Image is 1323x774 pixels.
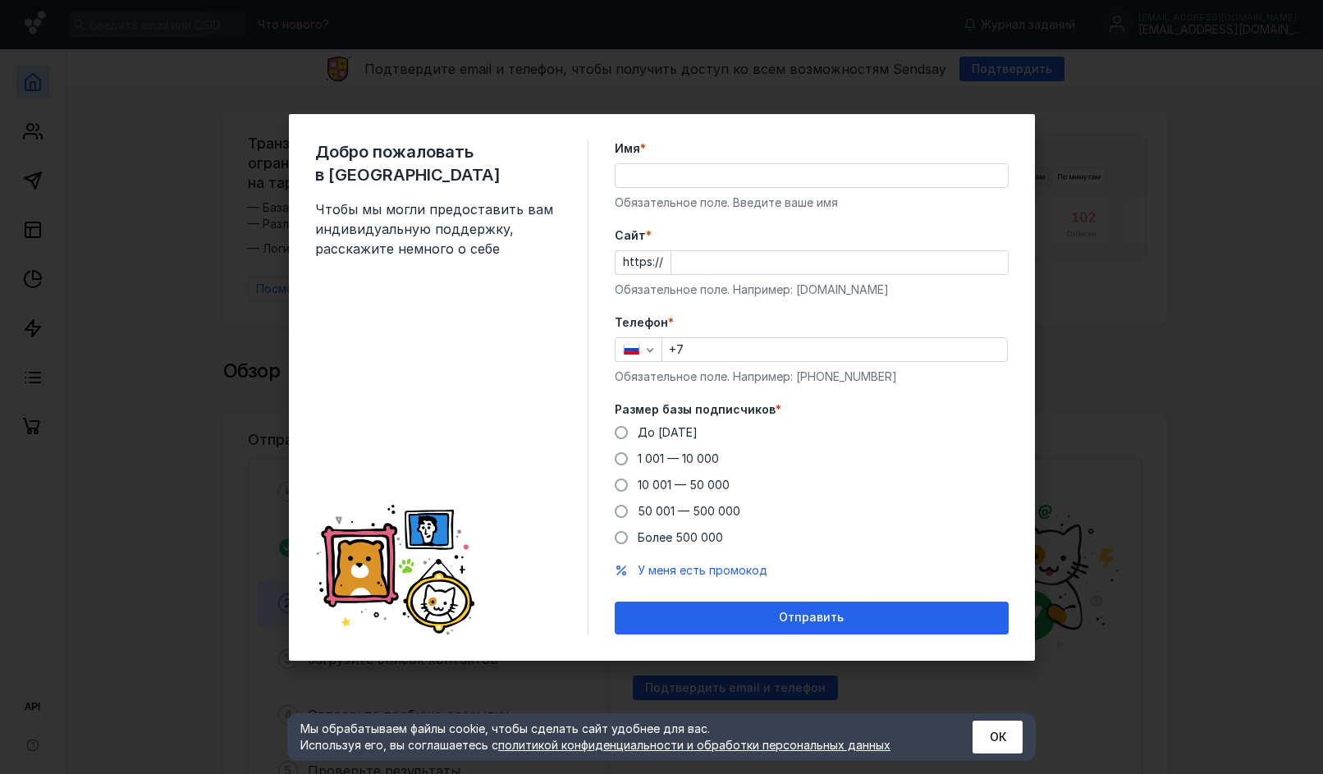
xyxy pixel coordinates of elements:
[638,563,767,577] span: У меня есть промокод
[638,478,730,492] span: 10 001 — 50 000
[638,425,698,439] span: До [DATE]
[615,140,640,157] span: Имя
[615,401,776,418] span: Размер базы подписчиков
[779,611,844,625] span: Отправить
[615,369,1009,385] div: Обязательное поле. Например: [PHONE_NUMBER]
[300,721,932,753] div: Мы обрабатываем файлы cookie, чтобы сделать сайт удобнее для вас. Используя его, вы соглашаетесь c
[615,282,1009,298] div: Обязательное поле. Например: [DOMAIN_NAME]
[315,140,561,186] span: Добро пожаловать в [GEOGRAPHIC_DATA]
[638,562,767,579] button: У меня есть промокод
[615,227,646,244] span: Cайт
[638,504,740,518] span: 50 001 — 500 000
[498,738,890,752] a: политикой конфиденциальности и обработки персональных данных
[615,195,1009,211] div: Обязательное поле. Введите ваше имя
[315,199,561,259] span: Чтобы мы могли предоставить вам индивидуальную поддержку, расскажите немного о себе
[615,602,1009,634] button: Отправить
[973,721,1023,753] button: ОК
[638,451,719,465] span: 1 001 — 10 000
[615,314,668,331] span: Телефон
[638,530,723,544] span: Более 500 000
